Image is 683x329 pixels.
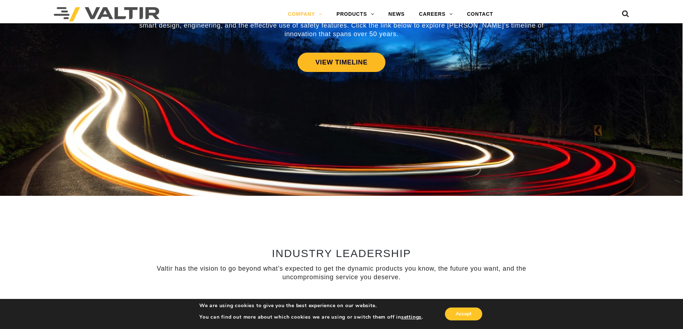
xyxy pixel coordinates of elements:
p: Valtir has the vision to go beyond what’s expected to get the dynamic products you know, the futu... [132,265,551,281]
h2: INDUSTRY LEADERSHIP [132,247,551,259]
img: Valtir [54,7,160,21]
a: CAREERS [412,7,460,21]
a: CONTACT [460,7,500,21]
a: NEWS [381,7,412,21]
a: PRODUCTS [329,7,381,21]
button: settings [401,314,422,320]
p: We are using cookies to give you the best experience on our website. [199,303,423,309]
span: Since [DATE], we have been innovating roadway safety design. Both domestic and international road... [136,14,547,38]
p: You can find out more about which cookies we are using or switch them off in . [199,314,423,320]
a: COMPANY [281,7,329,21]
button: Accept [445,308,482,320]
a: VIEW TIMELINE [298,53,385,72]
